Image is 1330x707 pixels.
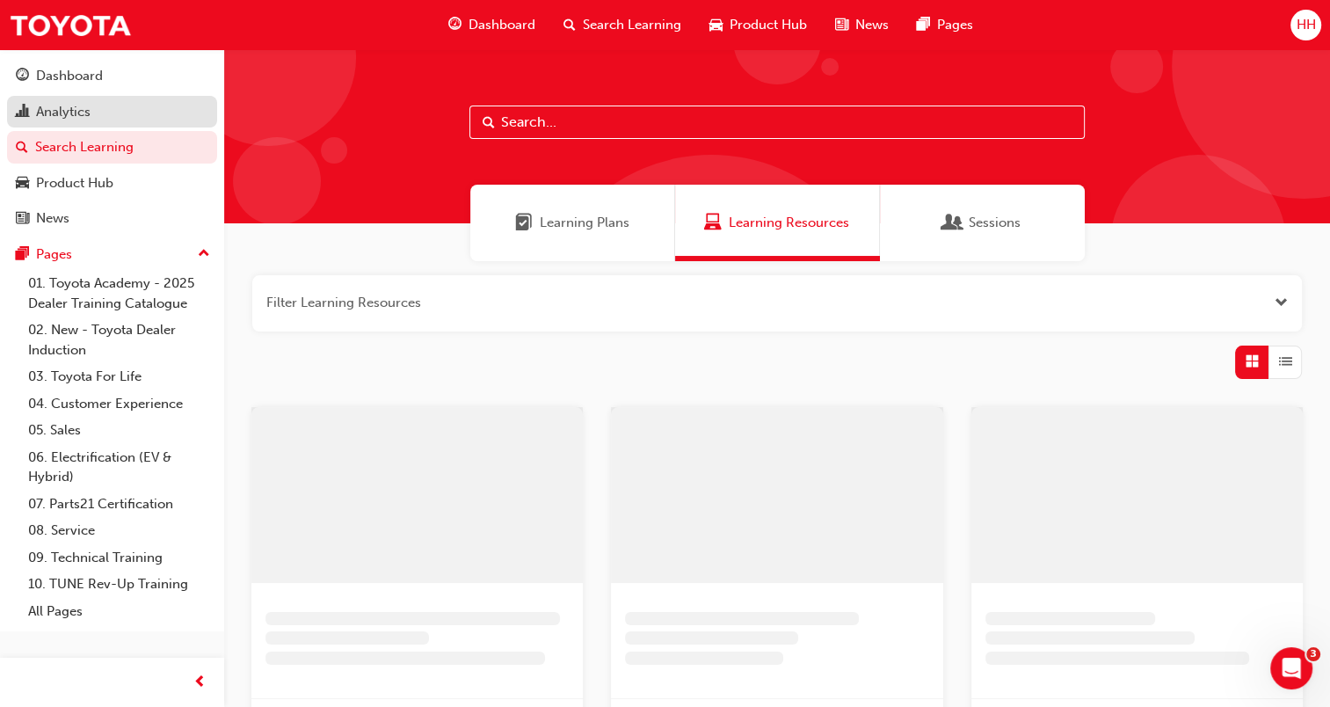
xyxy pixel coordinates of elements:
[434,7,549,43] a: guage-iconDashboard
[36,102,91,122] div: Analytics
[36,240,294,259] div: We typically reply in a few hours
[1279,352,1292,372] span: List
[675,185,880,261] a: Learning ResourcesLearning Resources
[7,96,217,128] a: Analytics
[36,244,72,265] div: Pages
[515,213,533,233] span: Learning Plans
[969,213,1021,233] span: Sessions
[835,14,848,36] span: news-icon
[469,106,1085,139] input: Search...
[7,202,217,235] a: News
[36,173,113,193] div: Product Hub
[7,167,217,200] a: Product Hub
[1246,352,1259,372] span: Grid
[36,208,69,229] div: News
[729,213,849,233] span: Learning Resources
[695,7,821,43] a: car-iconProduct Hub
[469,15,535,35] span: Dashboard
[16,69,29,84] span: guage-icon
[21,363,217,390] a: 03. Toyota For Life
[470,185,675,261] a: Learning PlansLearning Plans
[21,390,217,418] a: 04. Customer Experience
[7,238,217,271] button: Pages
[193,672,207,694] span: prev-icon
[944,213,962,233] span: Sessions
[16,247,29,263] span: pages-icon
[937,15,973,35] span: Pages
[35,33,123,62] img: logo
[583,15,681,35] span: Search Learning
[35,125,316,155] p: Hi Hamdi 👋
[821,7,903,43] a: news-iconNews
[730,15,807,35] span: Product Hub
[855,15,889,35] span: News
[704,213,722,233] span: Learning Resources
[709,14,723,36] span: car-icon
[198,243,210,266] span: up-icon
[16,176,29,192] span: car-icon
[9,5,132,45] img: Trak
[7,56,217,238] button: DashboardAnalyticsSearch LearningProduct HubNews
[21,544,217,572] a: 09. Technical Training
[302,28,334,60] div: Close
[1296,15,1315,35] span: HH
[21,417,217,444] a: 05. Sales
[1275,293,1288,313] button: Open the filter
[7,60,217,92] a: Dashboard
[36,222,294,240] div: Send us a message
[483,113,495,133] span: Search
[36,66,103,86] div: Dashboard
[16,211,29,227] span: news-icon
[1270,647,1312,689] iframe: Intercom live chat
[68,589,107,601] span: Home
[917,14,930,36] span: pages-icon
[21,317,217,363] a: 02. New - Toyota Dealer Induction
[563,14,576,36] span: search-icon
[1290,10,1321,40] button: HH
[903,7,987,43] a: pages-iconPages
[234,589,294,601] span: Messages
[21,491,217,518] a: 07. Parts21 Certification
[7,131,217,164] a: Search Learning
[35,155,316,185] p: How can we help?
[21,571,217,598] a: 10. TUNE Rev-Up Training
[21,598,217,625] a: All Pages
[16,140,28,156] span: search-icon
[16,105,29,120] span: chart-icon
[448,14,462,36] span: guage-icon
[176,545,352,616] button: Messages
[21,270,217,317] a: 01. Toyota Academy - 2025 Dealer Training Catalogue
[540,213,629,233] span: Learning Plans
[239,28,274,63] div: Profile image for Trak
[1306,647,1320,661] span: 3
[549,7,695,43] a: search-iconSearch Learning
[18,207,334,273] div: Send us a messageWe typically reply in a few hours
[880,185,1085,261] a: SessionsSessions
[21,517,217,544] a: 08. Service
[21,444,217,491] a: 06. Electrification (EV & Hybrid)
